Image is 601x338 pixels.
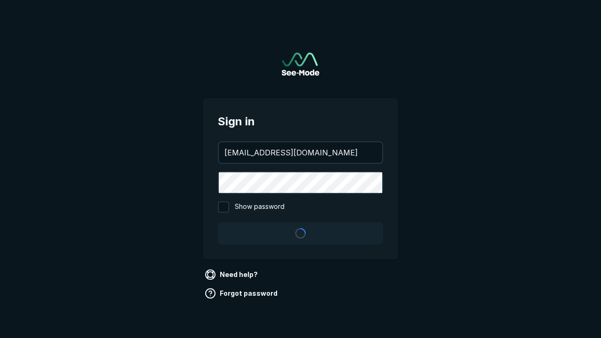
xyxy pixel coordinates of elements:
span: Sign in [218,113,383,130]
span: Show password [235,201,285,213]
a: Go to sign in [282,53,319,76]
img: See-Mode Logo [282,53,319,76]
a: Need help? [203,267,262,282]
input: your@email.com [219,142,382,163]
a: Forgot password [203,286,281,301]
